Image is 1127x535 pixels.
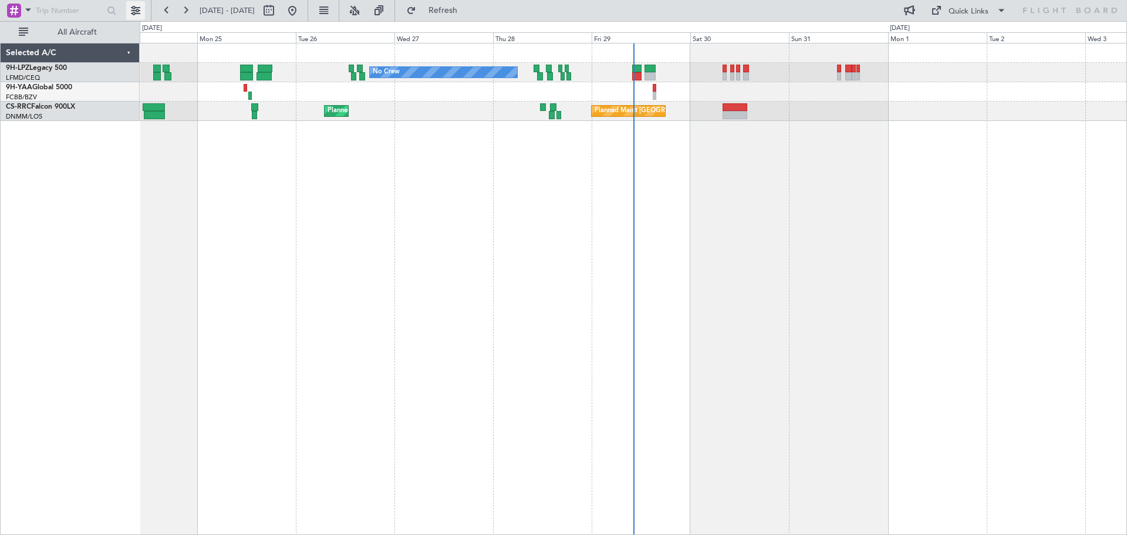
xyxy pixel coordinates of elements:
div: Tue 26 [296,32,394,43]
span: All Aircraft [31,28,124,36]
span: [DATE] - [DATE] [200,5,255,16]
div: Mon 1 [888,32,987,43]
div: Sat 30 [690,32,789,43]
div: Tue 2 [987,32,1085,43]
a: 9H-LPZLegacy 500 [6,65,67,72]
a: LFMD/CEQ [6,73,40,82]
button: Refresh [401,1,471,20]
input: Trip Number [36,2,103,19]
div: Mon 25 [197,32,296,43]
a: CS-RRCFalcon 900LX [6,103,75,110]
a: DNMM/LOS [6,112,42,121]
a: FCBB/BZV [6,93,37,102]
span: 9H-YAA [6,84,32,91]
div: No Crew [373,63,400,81]
span: 9H-LPZ [6,65,29,72]
div: Planned Maint [GEOGRAPHIC_DATA] ([GEOGRAPHIC_DATA]) [595,102,780,120]
div: Planned Maint [GEOGRAPHIC_DATA] ([GEOGRAPHIC_DATA]) [328,102,512,120]
div: Quick Links [949,6,988,18]
span: Refresh [419,6,468,15]
div: Sun 31 [789,32,888,43]
a: 9H-YAAGlobal 5000 [6,84,72,91]
div: Wed 27 [394,32,493,43]
button: Quick Links [925,1,1012,20]
div: Fri 29 [592,32,690,43]
button: All Aircraft [13,23,127,42]
div: Thu 28 [493,32,592,43]
span: CS-RRC [6,103,31,110]
div: [DATE] [890,23,910,33]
